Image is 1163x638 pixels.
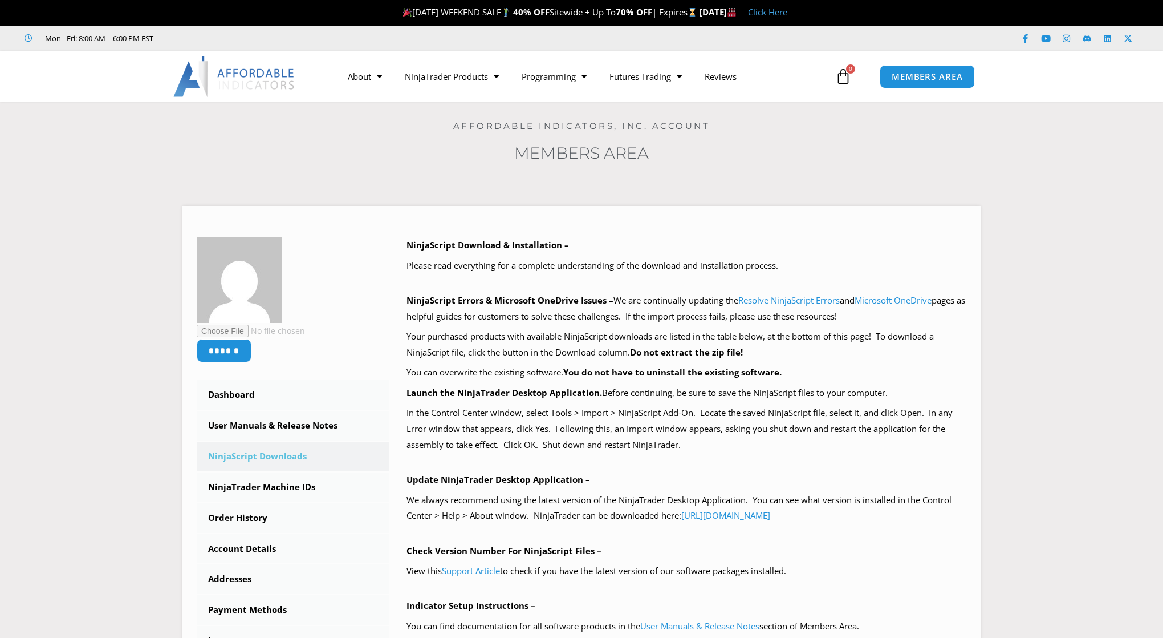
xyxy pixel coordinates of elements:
a: MEMBERS AREA [880,65,975,88]
a: Resolve NinjaScript Errors [738,294,840,306]
p: We always recommend using the latest version of the NinjaTrader Desktop Application. You can see ... [406,492,967,524]
iframe: Customer reviews powered by Trustpilot [169,33,340,44]
b: Launch the NinjaTrader Desktop Application. [406,387,602,398]
p: We are continually updating the and pages as helpful guides for customers to solve these challeng... [406,293,967,325]
p: Your purchased products with available NinjaScript downloads are listed in the table below, at th... [406,329,967,361]
a: Click Here [748,6,787,18]
strong: [DATE] [700,6,737,18]
a: 0 [818,60,868,93]
a: Support Article [442,565,500,576]
a: About [336,63,393,90]
strong: 70% OFF [616,6,652,18]
img: LogoAI | Affordable Indicators – NinjaTrader [173,56,296,97]
span: Mon - Fri: 8:00 AM – 6:00 PM EST [42,31,153,45]
a: Account Details [197,534,389,564]
a: Dashboard [197,380,389,410]
p: View this to check if you have the latest version of our software packages installed. [406,563,967,579]
p: Please read everything for a complete understanding of the download and installation process. [406,258,967,274]
img: 🎉 [403,8,412,17]
span: MEMBERS AREA [892,72,963,81]
b: Update NinjaTrader Desktop Application – [406,474,590,485]
strong: 40% OFF [513,6,550,18]
b: NinjaScript Download & Installation – [406,239,569,251]
a: NinjaTrader Machine IDs [197,473,389,502]
p: Before continuing, be sure to save the NinjaScript files to your computer. [406,385,967,401]
p: You can overwrite the existing software. [406,365,967,381]
img: 🏌️‍♂️ [502,8,510,17]
a: Affordable Indicators, Inc. Account [453,120,710,131]
a: Payment Methods [197,595,389,625]
img: 🏭 [727,8,736,17]
a: Reviews [693,63,748,90]
b: Check Version Number For NinjaScript Files – [406,545,601,556]
img: ⌛ [688,8,697,17]
a: [URL][DOMAIN_NAME] [681,510,770,521]
a: Order History [197,503,389,533]
p: You can find documentation for all software products in the section of Members Area. [406,619,967,635]
b: You do not have to uninstall the existing software. [563,366,782,378]
a: Members Area [514,143,649,163]
a: Addresses [197,564,389,594]
a: Futures Trading [598,63,693,90]
a: User Manuals & Release Notes [197,411,389,441]
a: User Manuals & Release Notes [640,620,759,632]
a: Microsoft OneDrive [855,294,932,306]
a: Programming [510,63,598,90]
b: NinjaScript Errors & Microsoft OneDrive Issues – [406,294,613,306]
p: In the Control Center window, select Tools > Import > NinjaScript Add-On. Locate the saved NinjaS... [406,405,967,453]
nav: Menu [336,63,832,90]
a: NinjaScript Downloads [197,442,389,471]
span: [DATE] WEEKEND SALE Sitewide + Up To | Expires [400,6,700,18]
b: Indicator Setup Instructions – [406,600,535,611]
b: Do not extract the zip file! [630,346,743,358]
img: 05918f8969017b6887ee563b935a59a1a085b8c871dde85f2774fb1b38d18ebc [197,237,282,323]
span: 0 [846,64,855,74]
a: NinjaTrader Products [393,63,510,90]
